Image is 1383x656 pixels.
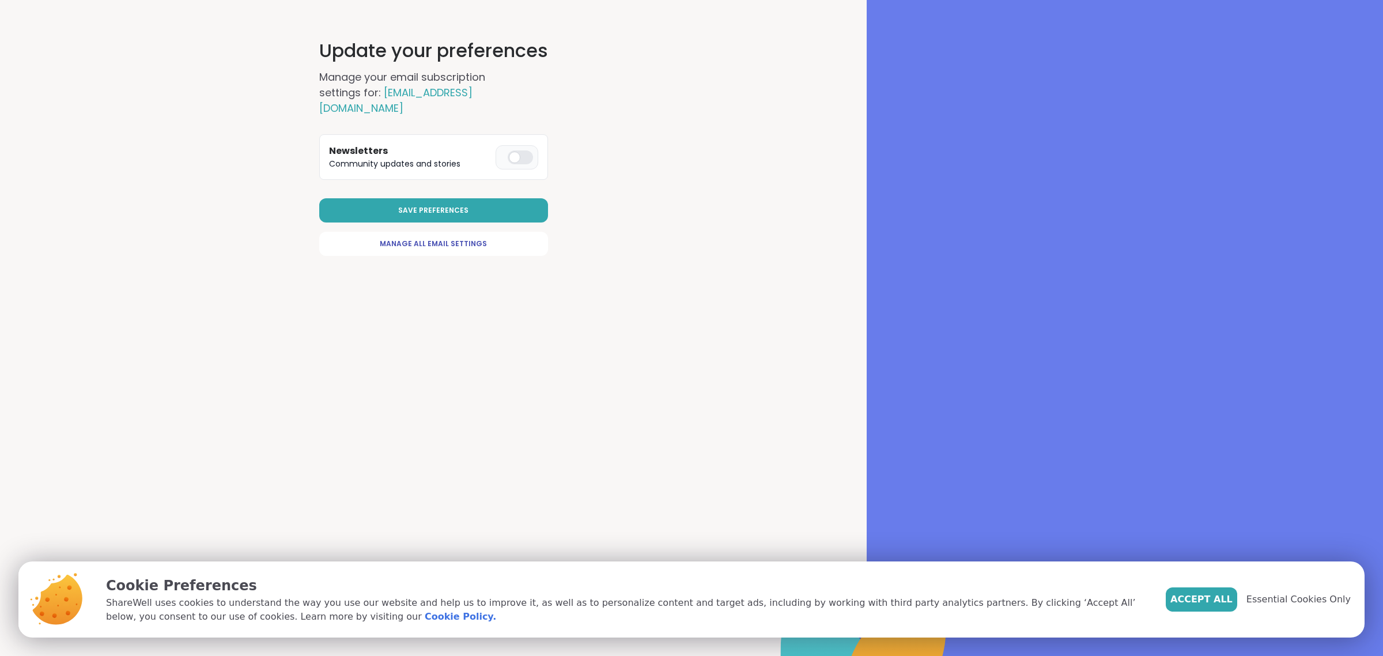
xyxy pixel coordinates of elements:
[1246,593,1351,606] span: Essential Cookies Only
[319,37,548,65] h1: Update your preferences
[398,205,468,216] span: Save Preferences
[329,158,491,170] p: Community updates and stories
[319,69,527,116] h2: Manage your email subscription settings for:
[1166,587,1237,612] button: Accept All
[329,144,491,158] h3: Newsletters
[319,232,548,256] a: Manage All Email Settings
[319,85,473,115] span: [EMAIL_ADDRESS][DOMAIN_NAME]
[319,198,548,223] button: Save Preferences
[425,610,496,624] a: Cookie Policy.
[106,596,1147,624] p: ShareWell uses cookies to understand the way you use our website and help us to improve it, as we...
[106,575,1147,596] p: Cookie Preferences
[1170,593,1233,606] span: Accept All
[380,239,487,249] span: Manage All Email Settings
